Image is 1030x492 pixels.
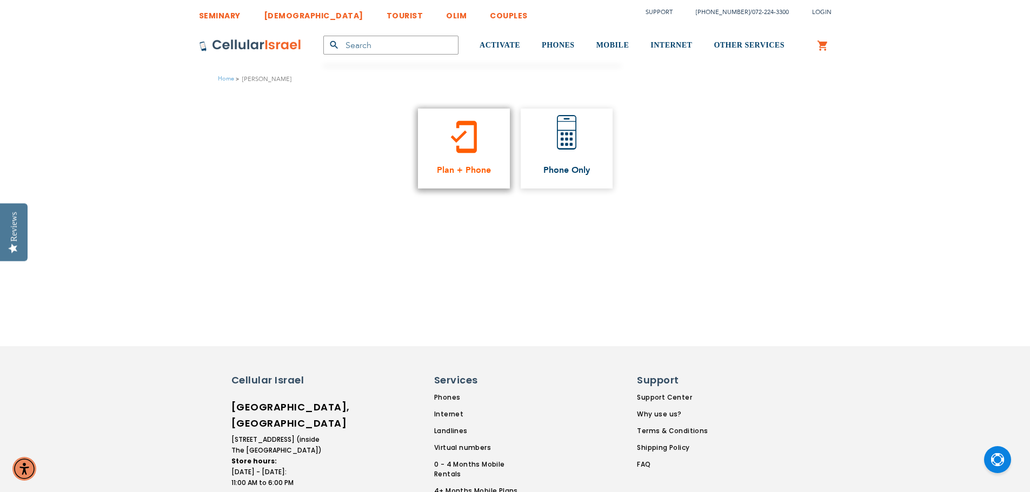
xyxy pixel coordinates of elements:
span: MOBILE [596,41,629,49]
span: Login [812,8,832,16]
a: Home [218,75,234,83]
span: ACTIVATE [480,41,520,49]
a: Landlines [434,426,533,436]
a: Support [646,8,673,16]
h6: Services [434,373,526,387]
span: INTERNET [650,41,692,49]
span: Phone Only [543,165,590,175]
span: PHONES [542,41,575,49]
a: Support Center [637,393,708,402]
a: MOBILE [596,25,629,66]
a: TOURIST [387,3,423,23]
a: Shipping Policy [637,443,708,453]
strong: Store hours: [231,456,277,466]
a: INTERNET [650,25,692,66]
a: SEMINARY [199,3,241,23]
h6: Cellular Israel [231,373,323,387]
li: / [685,4,789,20]
i: mobile_friendly [446,119,481,154]
img: Cellular Israel Logo [199,39,302,52]
a: [PHONE_NUMBER] [696,8,750,16]
a: ACTIVATE [480,25,520,66]
input: Search [323,36,458,55]
a: FAQ [637,460,708,469]
span: Plan + Phone [437,165,491,175]
a: OTHER SERVICES [714,25,785,66]
h6: [GEOGRAPHIC_DATA], [GEOGRAPHIC_DATA] [231,399,323,432]
div: Reviews [9,212,19,241]
li: [STREET_ADDRESS] (inside The [GEOGRAPHIC_DATA]) [DATE] - [DATE]: 11:00 AM to 6:00 PM [231,434,323,488]
a: Terms & Conditions [637,426,708,436]
a: Virtual numbers [434,443,533,453]
a: 0 - 4 Months Mobile Rentals [434,460,533,479]
a: mobile_friendly Plan + Phone [418,109,510,188]
div: Accessibility Menu [12,457,36,481]
a: PHONES [542,25,575,66]
span: OTHER SERVICES [714,41,785,49]
a: Internet [434,409,533,419]
strong: [PERSON_NAME] [242,74,291,84]
a: OLIM [446,3,467,23]
a: Phone Only [521,109,613,188]
h6: Support [637,373,701,387]
a: 072-224-3300 [752,8,789,16]
a: [DEMOGRAPHIC_DATA] [264,3,363,23]
a: COUPLES [490,3,528,23]
a: Why use us? [637,409,708,419]
a: Phones [434,393,533,402]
